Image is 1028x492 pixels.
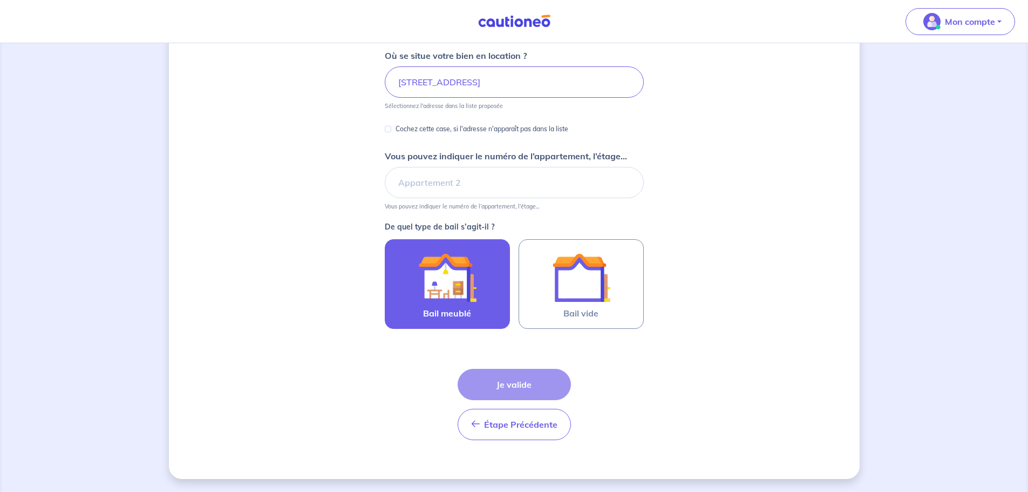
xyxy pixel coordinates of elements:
[552,248,610,307] img: illu_empty_lease.svg
[385,66,644,98] input: 2 rue de paris, 59000 lille
[563,307,598,320] span: Bail vide
[385,167,644,198] input: Appartement 2
[458,409,571,440] button: Étape Précédente
[385,102,503,110] p: Sélectionnez l'adresse dans la liste proposée
[423,307,471,320] span: Bail meublé
[396,123,568,136] p: Cochez cette case, si l'adresse n'apparaît pas dans la liste
[385,203,539,210] p: Vous pouvez indiquer le numéro de l’appartement, l’étage...
[923,13,941,30] img: illu_account_valid_menu.svg
[385,150,627,163] p: Vous pouvez indiquer le numéro de l’appartement, l’étage...
[418,248,476,307] img: illu_furnished_lease.svg
[385,49,527,62] p: Où se situe votre bien en location ?
[484,419,557,430] span: Étape Précédente
[945,15,995,28] p: Mon compte
[474,15,555,28] img: Cautioneo
[906,8,1015,35] button: illu_account_valid_menu.svgMon compte
[385,223,644,231] p: De quel type de bail s’agit-il ?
